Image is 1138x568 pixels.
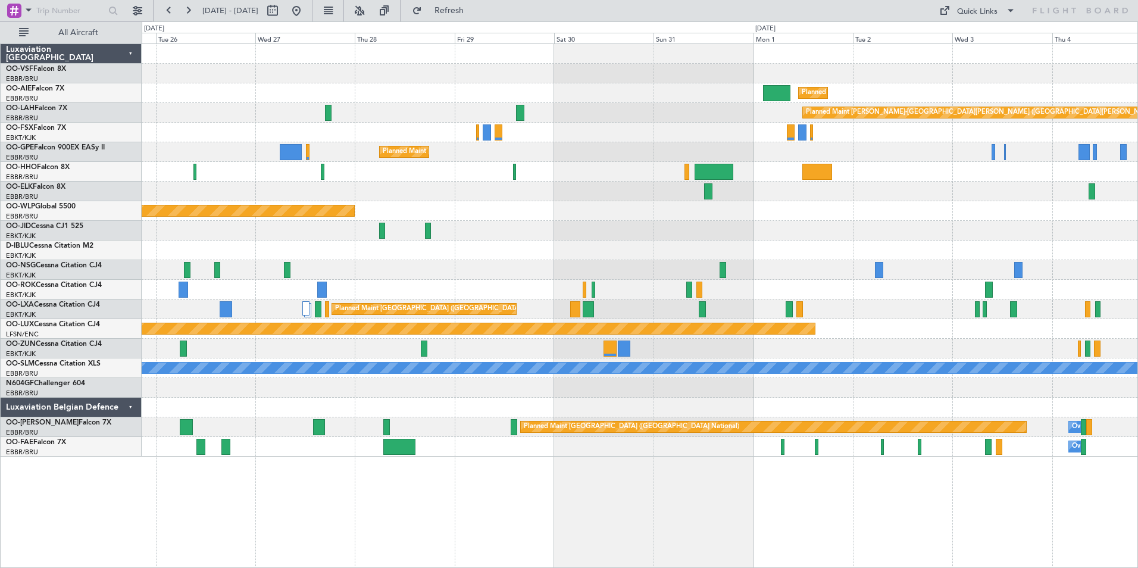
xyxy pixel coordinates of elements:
div: Planned Maint [GEOGRAPHIC_DATA] ([GEOGRAPHIC_DATA] National) [335,300,551,318]
span: OO-HHO [6,164,37,171]
span: OO-NSG [6,262,36,269]
a: OO-AIEFalcon 7X [6,85,64,92]
div: [DATE] [144,24,164,34]
a: OO-GPEFalcon 900EX EASy II [6,144,105,151]
a: OO-[PERSON_NAME]Falcon 7X [6,419,111,426]
a: LFSN/ENC [6,330,39,339]
a: EBBR/BRU [6,74,38,83]
a: OO-VSFFalcon 8X [6,65,66,73]
a: OO-ROKCessna Citation CJ4 [6,282,102,289]
span: OO-ZUN [6,341,36,348]
span: OO-SLM [6,360,35,367]
span: D-IBLU [6,242,29,249]
div: Tue 26 [156,33,255,43]
span: All Aircraft [31,29,126,37]
a: EBBR/BRU [6,153,38,162]
a: OO-SLMCessna Citation XLS [6,360,101,367]
div: Planned Maint [GEOGRAPHIC_DATA] ([GEOGRAPHIC_DATA]) [802,84,989,102]
span: OO-VSF [6,65,33,73]
button: All Aircraft [13,23,129,42]
a: EBKT/KJK [6,251,36,260]
a: OO-ELKFalcon 8X [6,183,65,191]
span: Refresh [424,7,474,15]
div: Wed 27 [255,33,355,43]
div: [DATE] [755,24,776,34]
a: EBBR/BRU [6,173,38,182]
a: OO-FAEFalcon 7X [6,439,66,446]
a: EBBR/BRU [6,192,38,201]
span: OO-LAH [6,105,35,112]
div: Wed 3 [952,33,1052,43]
div: Planned Maint [GEOGRAPHIC_DATA] ([GEOGRAPHIC_DATA] National) [524,418,739,436]
span: OO-[PERSON_NAME] [6,419,79,426]
div: Quick Links [957,6,998,18]
a: EBBR/BRU [6,389,38,398]
span: OO-WLP [6,203,35,210]
div: Thu 28 [355,33,454,43]
button: Quick Links [933,1,1021,20]
a: EBBR/BRU [6,114,38,123]
a: D-IBLUCessna Citation M2 [6,242,93,249]
a: OO-ZUNCessna Citation CJ4 [6,341,102,348]
span: OO-FAE [6,439,33,446]
a: OO-LAHFalcon 7X [6,105,67,112]
span: OO-LUX [6,321,34,328]
input: Trip Number [36,2,105,20]
a: OO-FSXFalcon 7X [6,124,66,132]
span: OO-ELK [6,183,33,191]
span: OO-LXA [6,301,34,308]
span: OO-GPE [6,144,34,151]
div: Planned Maint [GEOGRAPHIC_DATA] ([GEOGRAPHIC_DATA] National) [383,143,598,161]
span: OO-FSX [6,124,33,132]
a: EBKT/KJK [6,232,36,241]
a: OO-JIDCessna CJ1 525 [6,223,83,230]
div: Sat 30 [554,33,654,43]
a: EBKT/KJK [6,271,36,280]
button: Refresh [407,1,478,20]
span: OO-ROK [6,282,36,289]
div: Fri 29 [455,33,554,43]
a: OO-NSGCessna Citation CJ4 [6,262,102,269]
a: EBBR/BRU [6,448,38,457]
a: EBKT/KJK [6,349,36,358]
span: OO-JID [6,223,31,230]
div: Tue 2 [853,33,952,43]
a: EBBR/BRU [6,428,38,437]
a: OO-LUXCessna Citation CJ4 [6,321,100,328]
a: OO-HHOFalcon 8X [6,164,70,171]
span: [DATE] - [DATE] [202,5,258,16]
a: OO-LXACessna Citation CJ4 [6,301,100,308]
a: EBBR/BRU [6,369,38,378]
a: OO-WLPGlobal 5500 [6,203,76,210]
span: N604GF [6,380,34,387]
span: OO-AIE [6,85,32,92]
a: EBBR/BRU [6,212,38,221]
a: EBBR/BRU [6,94,38,103]
div: Mon 1 [754,33,853,43]
a: EBKT/KJK [6,133,36,142]
a: N604GFChallenger 604 [6,380,85,387]
div: Sun 31 [654,33,753,43]
a: EBKT/KJK [6,310,36,319]
a: EBKT/KJK [6,291,36,299]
